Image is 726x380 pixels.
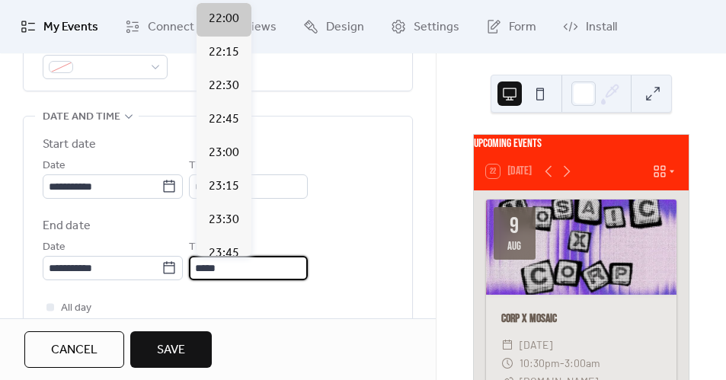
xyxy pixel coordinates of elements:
[474,135,689,153] div: Upcoming events
[114,6,206,47] a: Connect
[24,331,124,368] button: Cancel
[189,157,213,175] span: Time
[501,354,513,372] div: ​
[43,238,66,257] span: Date
[520,354,560,372] span: 10:30pm
[520,336,552,354] span: [DATE]
[209,144,239,162] span: 23:00
[475,6,548,47] a: Form
[9,6,110,47] a: My Events
[157,341,185,359] span: Save
[292,6,376,47] a: Design
[586,18,617,37] span: Install
[43,157,66,175] span: Date
[564,354,600,372] span: 3:00am
[43,108,120,126] span: Date and time
[209,77,239,95] span: 22:30
[61,299,91,318] span: All day
[209,10,239,28] span: 22:00
[326,18,364,37] span: Design
[43,136,96,154] div: Start date
[148,18,194,37] span: Connect
[43,18,98,37] span: My Events
[130,331,212,368] button: Save
[244,18,277,37] span: Views
[209,177,239,196] span: 23:15
[509,18,536,37] span: Form
[379,6,471,47] a: Settings
[510,215,519,238] div: 9
[209,43,239,62] span: 22:15
[414,18,459,37] span: Settings
[552,6,628,47] a: Install
[43,217,91,235] div: End date
[501,336,513,354] div: ​
[507,241,521,252] div: Aug
[501,311,557,326] a: Corp x Mosaic
[51,341,98,359] span: Cancel
[560,354,564,372] span: -
[209,211,239,229] span: 23:30
[189,238,213,257] span: Time
[61,318,133,336] span: Show date only
[209,244,239,263] span: 23:45
[209,110,239,129] span: 22:45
